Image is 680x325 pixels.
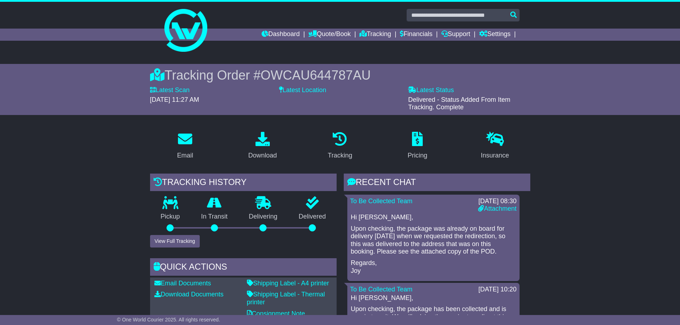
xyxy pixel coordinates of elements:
[154,291,224,298] a: Download Documents
[400,29,432,41] a: Financials
[478,205,516,212] a: Attachment
[351,214,516,221] p: Hi [PERSON_NAME],
[247,310,305,317] a: Consignment Note
[150,86,190,94] label: Latest Scan
[359,29,391,41] a: Tracking
[478,286,517,294] div: [DATE] 10:20
[244,129,282,163] a: Download
[177,151,193,160] div: Email
[150,213,191,221] p: Pickup
[478,197,516,205] div: [DATE] 08:30
[190,213,238,221] p: In Transit
[260,68,371,82] span: OWCAU644787AU
[481,151,509,160] div: Insurance
[408,96,510,111] span: Delivered - Status Added From Item Tracking. Complete
[328,151,352,160] div: Tracking
[247,291,325,306] a: Shipping Label - Thermal printer
[350,197,413,205] a: To Be Collected Team
[408,86,454,94] label: Latest Status
[308,29,351,41] a: Quote/Book
[344,174,530,193] div: RECENT CHAT
[150,67,530,83] div: Tracking Order #
[248,151,277,160] div: Download
[150,96,199,103] span: [DATE] 11:27 AM
[117,317,220,322] span: © One World Courier 2025. All rights reserved.
[238,213,288,221] p: Delivering
[262,29,300,41] a: Dashboard
[351,225,516,256] p: Upon checking, the package was already on board for delivery [DATE] when we requested the redirec...
[476,129,514,163] a: Insurance
[172,129,198,163] a: Email
[154,280,211,287] a: Email Documents
[351,294,516,302] p: Hi [PERSON_NAME],
[350,286,413,293] a: To Be Collected Team
[403,129,432,163] a: Pricing
[288,213,337,221] p: Delivered
[150,258,337,277] div: Quick Actions
[323,129,357,163] a: Tracking
[279,86,326,94] label: Latest Location
[150,235,200,247] button: View Full Tracking
[150,174,337,193] div: Tracking history
[479,29,511,41] a: Settings
[441,29,470,41] a: Support
[351,259,516,275] p: Regards, Joy
[408,151,427,160] div: Pricing
[247,280,329,287] a: Shipping Label - A4 printer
